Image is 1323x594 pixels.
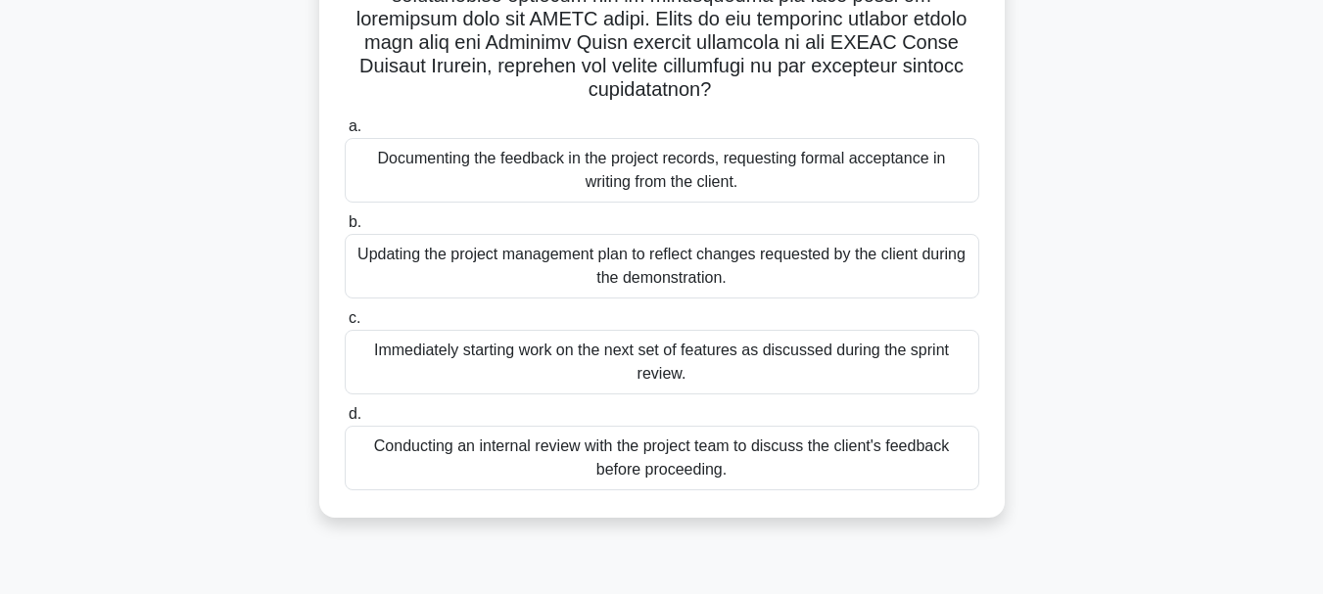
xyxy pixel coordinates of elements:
div: Updating the project management plan to reflect changes requested by the client during the demons... [345,234,979,298]
span: c. [349,309,360,326]
div: Immediately starting work on the next set of features as discussed during the sprint review. [345,330,979,394]
span: d. [349,405,361,422]
div: Documenting the feedback in the project records, requesting formal acceptance in writing from the... [345,138,979,203]
span: b. [349,213,361,230]
span: a. [349,117,361,134]
div: Conducting an internal review with the project team to discuss the client's feedback before proce... [345,426,979,490]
